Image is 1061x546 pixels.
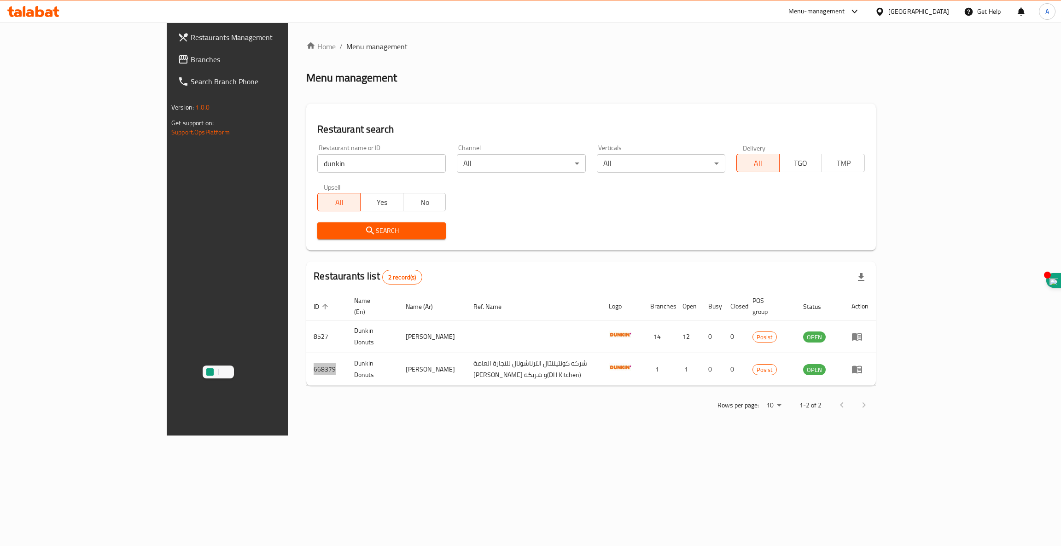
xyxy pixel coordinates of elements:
td: 0 [723,353,745,386]
div: OPEN [803,364,826,375]
span: Version: [171,101,194,113]
th: Open [675,292,701,320]
span: Ref. Name [473,301,513,312]
span: TMP [826,157,861,170]
img: Dunkin Donuts [609,323,632,346]
td: Dunkin Donuts [347,353,398,386]
td: Dunkin Donuts [347,320,398,353]
th: Logo [601,292,643,320]
button: Search [317,222,446,239]
span: OPEN [803,332,826,343]
td: [PERSON_NAME] [398,353,466,386]
span: Posist [753,332,776,343]
h2: Restaurants list [314,269,422,285]
span: All [321,196,357,209]
span: 1.0.0 [195,101,210,113]
h2: Restaurant search [317,122,865,136]
h2: Menu management [306,70,397,85]
img: logo.svg [206,368,214,376]
td: 1 [675,353,701,386]
div: Menu-management [788,6,845,17]
th: Action [844,292,876,320]
span: Name (Ar) [406,301,445,312]
div: Export file [850,266,872,288]
th: Branches [643,292,675,320]
span: Status [803,301,833,312]
button: TGO [779,154,822,172]
span: TGO [783,157,819,170]
span: Get support on: [171,117,214,129]
span: No [407,196,443,209]
span: POS group [752,295,785,317]
table: enhanced table [306,292,876,386]
div: Menu [851,364,869,375]
th: Closed [723,292,745,320]
td: 14 [643,320,675,353]
img: search.svg [223,368,230,376]
span: Search Branch Phone [191,76,337,87]
span: 2 record(s) [383,273,422,282]
span: Posist [753,365,776,375]
a: Branches [170,48,344,70]
span: Menu management [346,41,408,52]
div: Menu [851,331,869,342]
a: Support.OpsPlatform [171,126,230,138]
nav: breadcrumb [306,41,876,52]
span: Name (En) [354,295,387,317]
div: [GEOGRAPHIC_DATA] [888,6,949,17]
div: All [597,154,725,173]
div: All [457,154,585,173]
button: TMP [822,154,865,172]
td: شركه كونتيننتال انترناشونال للتجارة العامة [PERSON_NAME] و شريكة(DH Kitchen) [466,353,601,386]
button: Yes [360,193,403,211]
span: Restaurants Management [191,32,337,43]
label: Upsell [324,184,341,190]
span: OPEN [803,365,826,375]
p: Rows per page: [717,400,759,411]
button: All [736,154,780,172]
a: Search Branch Phone [170,70,344,93]
div: Total records count [382,270,422,285]
div: Rows per page: [763,399,785,412]
td: 12 [675,320,701,353]
label: Delivery [743,145,766,151]
span: Branches [191,54,337,65]
a: Restaurants Management [170,26,344,48]
span: All [740,157,776,170]
th: Busy [701,292,723,320]
span: Search [325,225,438,237]
td: 0 [701,353,723,386]
td: 0 [701,320,723,353]
button: All [317,193,361,211]
input: Search for restaurant name or ID.. [317,154,446,173]
button: No [403,193,446,211]
span: A [1045,6,1049,17]
p: 1-2 of 2 [799,400,822,411]
td: [PERSON_NAME] [398,320,466,353]
span: ID [314,301,331,312]
td: 0 [723,320,745,353]
img: Dunkin Donuts [609,356,632,379]
td: 1 [643,353,675,386]
span: Yes [364,196,400,209]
